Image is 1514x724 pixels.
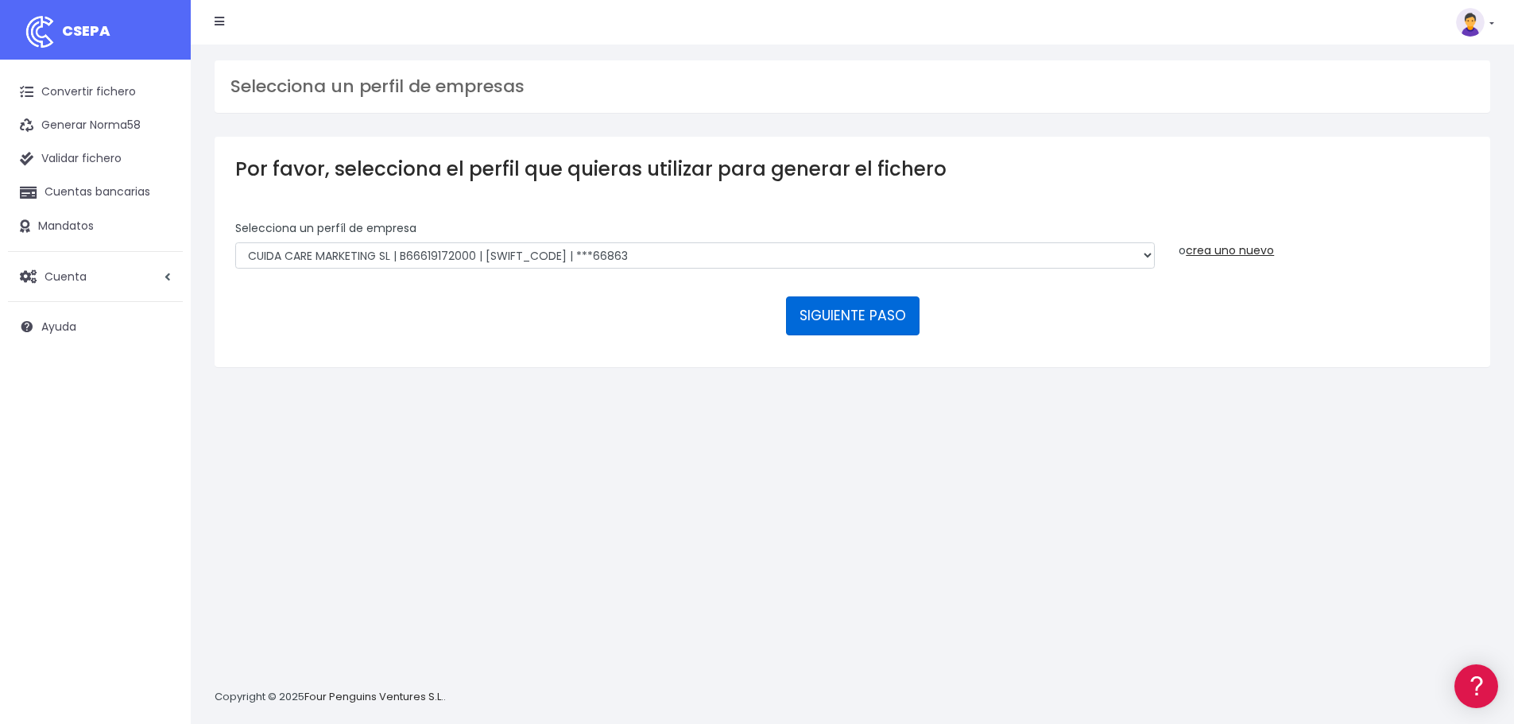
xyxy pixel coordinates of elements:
a: Cuenta [8,260,183,293]
a: crea uno nuevo [1186,242,1274,258]
span: Ayuda [41,319,76,335]
a: Generar Norma58 [8,109,183,142]
a: Mandatos [8,210,183,243]
h3: Por favor, selecciona el perfil que quieras utilizar para generar el fichero [235,157,1469,180]
div: Convertir ficheros [16,176,302,191]
a: Cuentas bancarias [8,176,183,209]
div: Facturación [16,316,302,331]
a: Información general [16,135,302,160]
a: General [16,341,302,366]
button: Contáctanos [16,425,302,453]
a: API [16,406,302,431]
span: CSEPA [62,21,110,41]
a: Convertir fichero [8,75,183,109]
a: Four Penguins Ventures S.L. [304,689,443,704]
h3: Selecciona un perfil de empresas [230,76,1474,97]
a: Validar fichero [8,142,183,176]
div: Información general [16,110,302,126]
img: logo [20,12,60,52]
a: Videotutoriales [16,250,302,275]
img: profile [1456,8,1485,37]
div: o [1179,220,1469,259]
p: Copyright © 2025 . [215,689,446,706]
div: Programadores [16,381,302,397]
span: Cuenta [45,268,87,284]
a: POWERED BY ENCHANT [219,458,306,473]
label: Selecciona un perfíl de empresa [235,220,416,237]
a: Perfiles de empresas [16,275,302,300]
a: Formatos [16,201,302,226]
button: SIGUIENTE PASO [786,296,920,335]
a: Ayuda [8,310,183,343]
a: Problemas habituales [16,226,302,250]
